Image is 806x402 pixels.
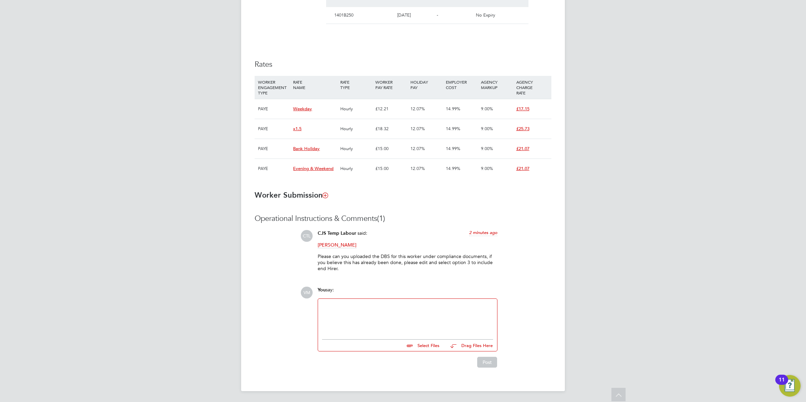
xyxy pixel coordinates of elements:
span: £21.07 [516,146,529,151]
span: £25.73 [516,126,529,132]
span: 9.00% [481,166,493,171]
p: Please can you uploaded the DBS for this worker under compliance documents, if you believe this h... [318,253,497,272]
span: x1.5 [293,126,301,132]
div: Hourly [339,159,374,178]
div: RATE NAME [291,76,338,93]
button: Open Resource Center, 11 new notifications [779,375,801,397]
span: Evening & Weekend [293,166,334,171]
span: 9.00% [481,146,493,151]
div: £15.00 [374,139,409,159]
button: Drag Files Here [445,339,493,353]
span: 12.07% [410,146,425,151]
span: Weekday [293,106,312,112]
span: - [437,12,438,18]
span: £21.07 [516,166,529,171]
div: PAYE [256,159,291,178]
span: VM [301,287,313,298]
span: 14.99% [446,126,460,132]
div: EMPLOYER COST [444,76,479,93]
div: HOLIDAY PAY [409,76,444,93]
div: PAYE [256,139,291,159]
span: (1) [377,214,385,223]
div: Hourly [339,119,374,139]
span: 12.07% [410,106,425,112]
span: said: [357,230,367,236]
span: [DATE] [397,12,411,18]
div: AGENCY CHARGE RATE [515,76,550,99]
span: You [318,287,326,293]
span: 12.07% [410,166,425,171]
div: WORKER ENGAGEMENT TYPE [256,76,291,99]
div: WORKER PAY RATE [374,76,409,93]
span: CTL [301,230,313,242]
span: £17.15 [516,106,529,112]
div: PAYE [256,119,291,139]
span: No Expiry [476,12,495,18]
div: RATE TYPE [339,76,374,93]
b: Worker Submission [255,191,328,200]
span: 14.99% [446,166,460,171]
span: 9.00% [481,126,493,132]
div: PAYE [256,99,291,119]
div: £18.32 [374,119,409,139]
span: 2 minutes ago [469,230,497,235]
div: £12.21 [374,99,409,119]
div: say: [318,287,497,298]
div: Hourly [339,99,374,119]
span: 1401B250 [334,12,353,18]
span: CJS Temp Labour [318,230,356,236]
div: AGENCY MARKUP [479,76,514,93]
span: 14.99% [446,106,460,112]
span: 14.99% [446,146,460,151]
span: Bank Holiday [293,146,320,151]
button: Post [477,357,497,368]
h3: Rates [255,60,551,69]
h3: Operational Instructions & Comments [255,214,551,224]
span: 9.00% [481,106,493,112]
div: Hourly [339,139,374,159]
div: 11 [779,380,785,389]
span: 12.07% [410,126,425,132]
span: [PERSON_NAME] [318,242,356,248]
div: £15.00 [374,159,409,178]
